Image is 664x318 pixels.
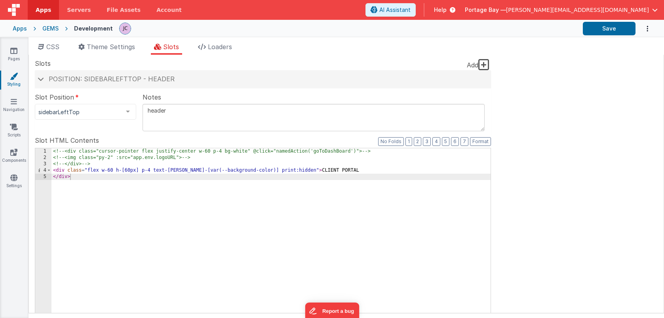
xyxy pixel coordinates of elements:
[470,137,491,146] button: Format
[42,25,59,33] div: GEMS
[465,6,658,14] button: Portage Bay — [PERSON_NAME][EMAIL_ADDRESS][DOMAIN_NAME]
[35,174,51,180] div: 5
[49,75,175,83] span: Position: sidebarLeftTop - header
[467,61,478,69] span: Add
[36,6,51,14] span: Apps
[442,137,449,146] button: 5
[143,92,161,102] span: Notes
[414,137,421,146] button: 2
[35,167,51,174] div: 4
[87,43,135,51] span: Theme Settings
[35,161,51,167] div: 3
[35,136,99,145] span: Slot HTML Contents
[365,3,416,17] button: AI Assistant
[423,137,431,146] button: 3
[35,148,51,155] div: 1
[13,25,27,33] div: Apps
[74,25,113,33] div: Development
[465,6,506,14] span: Portage Bay —
[46,43,59,51] span: CSS
[434,6,447,14] span: Help
[35,59,51,68] span: Slots
[379,6,411,14] span: AI Assistant
[378,137,404,146] button: No Folds
[35,92,74,102] span: Slot Position
[460,137,468,146] button: 7
[583,22,635,35] button: Save
[107,6,141,14] span: File Assets
[120,23,131,34] img: 5d1ca2343d4fbe88511ed98663e9c5d3
[405,137,412,146] button: 1
[38,108,120,116] span: sidebarLeftTop
[163,43,179,51] span: Slots
[451,137,459,146] button: 6
[635,21,651,37] button: Options
[432,137,440,146] button: 4
[35,155,51,161] div: 2
[208,43,232,51] span: Loaders
[506,6,649,14] span: [PERSON_NAME][EMAIL_ADDRESS][DOMAIN_NAME]
[67,6,91,14] span: Servers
